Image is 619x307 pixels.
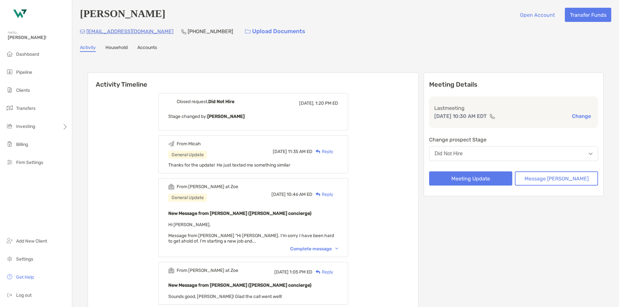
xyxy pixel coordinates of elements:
[299,101,314,106] span: [DATE],
[335,248,338,250] img: Chevron icon
[86,27,173,35] p: [EMAIL_ADDRESS][DOMAIN_NAME]
[287,192,312,197] span: 10:46 AM ED
[315,101,338,106] span: 1:20 PM ED
[168,162,290,168] span: Thanks for the update! He just texted me something similar
[168,222,334,244] span: Hi [PERSON_NAME], Message from [PERSON_NAME] "Hi [PERSON_NAME]. I'm sorry I have been hard to get...
[241,24,309,38] a: Upload Documents
[16,160,43,165] span: Firm Settings
[6,122,14,130] img: investing icon
[6,273,14,281] img: get-help icon
[8,3,31,26] img: Zoe Logo
[177,141,201,147] div: From Micah
[16,274,34,280] span: Get Help
[168,112,338,120] p: Stage changed by:
[6,104,14,112] img: transfers icon
[290,269,312,275] span: 1:05 PM ED
[489,114,495,119] img: communication type
[316,192,320,197] img: Reply icon
[434,104,593,112] p: Last meeting
[177,99,234,104] div: Closed request,
[6,140,14,148] img: billing icon
[570,113,593,120] button: Change
[6,158,14,166] img: firm-settings icon
[316,149,320,154] img: Reply icon
[6,255,14,263] img: settings icon
[6,291,14,299] img: logout icon
[181,29,186,34] img: Phone Icon
[434,112,487,120] p: [DATE] 10:30 AM EDT
[429,171,512,186] button: Meeting Update
[16,293,32,298] span: Log out
[6,86,14,94] img: clients icon
[312,148,333,155] div: Reply
[245,29,251,34] img: button icon
[429,81,598,89] p: Meeting Details
[429,146,598,161] button: Did Not Hire
[168,194,207,202] div: General Update
[274,269,289,275] span: [DATE]
[80,30,85,34] img: Email Icon
[271,192,286,197] span: [DATE]
[6,237,14,245] img: add_new_client icon
[16,238,47,244] span: Add New Client
[177,184,238,189] div: From [PERSON_NAME] at Zoe
[273,149,287,154] span: [DATE]
[208,99,234,104] b: Did Not Hire
[515,8,560,22] button: Open Account
[168,99,174,105] img: Event icon
[16,256,33,262] span: Settings
[168,141,174,147] img: Event icon
[435,151,463,157] div: Did Not Hire
[290,246,338,252] div: Complete message
[16,142,28,147] span: Billing
[16,88,30,93] span: Clients
[168,184,174,190] img: Event icon
[6,68,14,76] img: pipeline icon
[6,50,14,58] img: dashboard icon
[316,270,320,274] img: Reply icon
[168,294,282,299] span: Sounds good, [PERSON_NAME]! Glad the call went well!
[188,27,233,35] p: [PHONE_NUMBER]
[515,171,598,186] button: Message [PERSON_NAME]
[168,267,174,273] img: Event icon
[88,73,418,88] h6: Activity Timeline
[137,45,157,52] a: Accounts
[80,45,96,52] a: Activity
[312,191,333,198] div: Reply
[168,151,207,159] div: General Update
[312,269,333,275] div: Reply
[429,136,598,144] p: Change prospect Stage
[177,268,238,273] div: From [PERSON_NAME] at Zoe
[16,124,35,129] span: Investing
[105,45,128,52] a: Household
[589,153,593,155] img: Open dropdown arrow
[168,283,311,288] b: New Message from [PERSON_NAME] ([PERSON_NAME] concierge)
[565,8,611,22] button: Transfer Funds
[16,70,32,75] span: Pipeline
[168,211,311,216] b: New Message from [PERSON_NAME] ([PERSON_NAME] concierge)
[16,106,35,111] span: Transfers
[80,8,165,22] h4: [PERSON_NAME]
[207,114,245,119] b: [PERSON_NAME]
[288,149,312,154] span: 11:35 AM ED
[8,35,68,40] span: [PERSON_NAME]!
[16,52,39,57] span: Dashboard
